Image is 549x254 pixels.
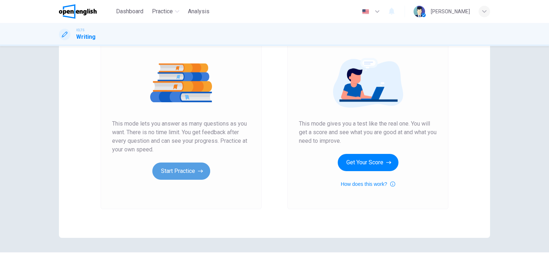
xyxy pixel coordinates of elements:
[431,7,470,16] div: [PERSON_NAME]
[188,7,209,16] span: Analysis
[185,5,212,18] button: Analysis
[338,154,398,171] button: Get Your Score
[59,4,97,19] img: OpenEnglish logo
[299,119,437,145] span: This mode gives you a test like the real one. You will get a score and see what you are good at a...
[414,6,425,17] img: Profile picture
[341,180,395,188] button: How does this work?
[152,7,173,16] span: Practice
[113,5,146,18] button: Dashboard
[76,28,84,33] span: IELTS
[152,163,210,180] button: Start Practice
[361,9,370,14] img: en
[149,5,182,18] button: Practice
[76,33,96,41] h1: Writing
[59,4,113,19] a: OpenEnglish logo
[116,7,143,16] span: Dashboard
[112,119,250,154] span: This mode lets you answer as many questions as you want. There is no time limit. You get feedback...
